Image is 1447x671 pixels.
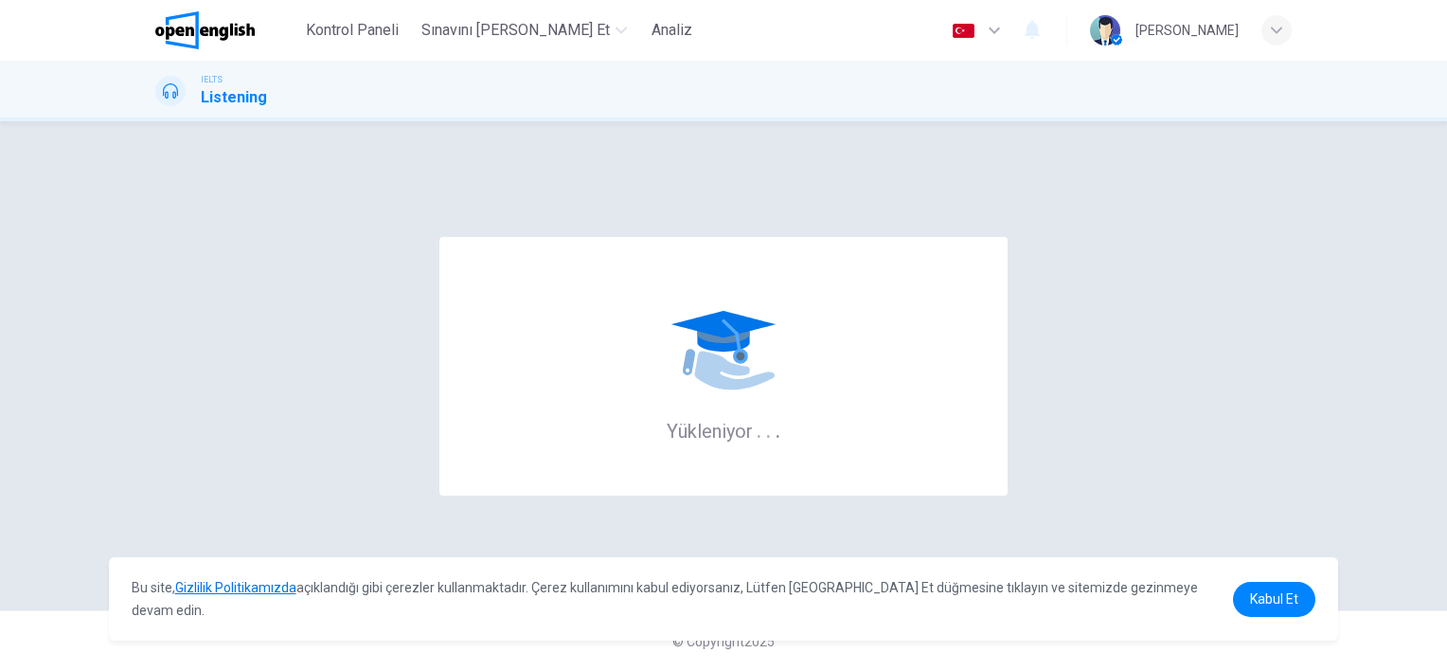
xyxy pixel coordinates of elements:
[1250,591,1298,607] span: Kabul Et
[1233,582,1315,617] a: dismiss cookie message
[421,19,610,42] span: Sınavını [PERSON_NAME] Et
[756,413,762,444] h6: .
[132,580,1198,618] span: Bu site, açıklandığı gibi çerezler kullanmaktadır. Çerez kullanımını kabul ediyorsanız, Lütfen [G...
[652,19,692,42] span: Analiz
[306,19,399,42] span: Kontrol Paneli
[1135,19,1239,42] div: [PERSON_NAME]
[667,418,781,443] h6: Yükleniyor
[109,557,1339,641] div: cookieconsent
[775,413,781,444] h6: .
[672,634,775,649] span: © Copyright 2025
[414,13,634,47] button: Sınavını [PERSON_NAME] Et
[155,11,255,49] img: OpenEnglish logo
[201,73,223,86] span: IELTS
[765,413,772,444] h6: .
[201,86,267,109] h1: Listening
[155,11,298,49] a: OpenEnglish logo
[175,580,296,595] a: Gizlilik Politikamızda
[298,13,406,47] button: Kontrol Paneli
[642,13,703,47] button: Analiz
[1090,15,1120,45] img: Profile picture
[952,24,975,38] img: tr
